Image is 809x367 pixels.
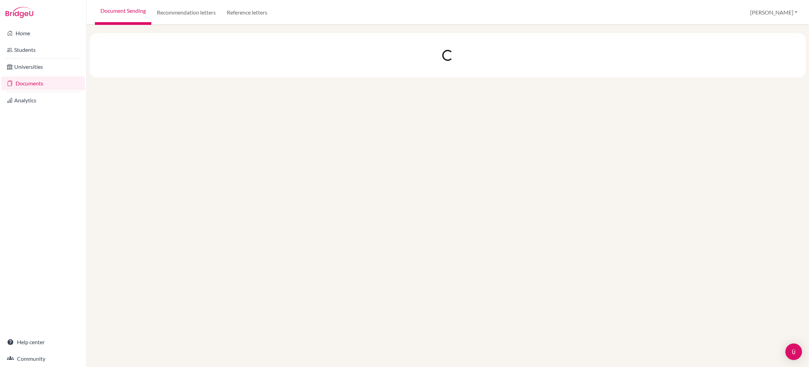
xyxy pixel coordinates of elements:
[1,335,85,349] a: Help center
[1,93,85,107] a: Analytics
[6,7,33,18] img: Bridge-U
[1,43,85,57] a: Students
[747,6,801,19] button: [PERSON_NAME]
[1,60,85,74] a: Universities
[785,343,802,360] div: Open Intercom Messenger
[1,76,85,90] a: Documents
[1,26,85,40] a: Home
[1,352,85,366] a: Community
